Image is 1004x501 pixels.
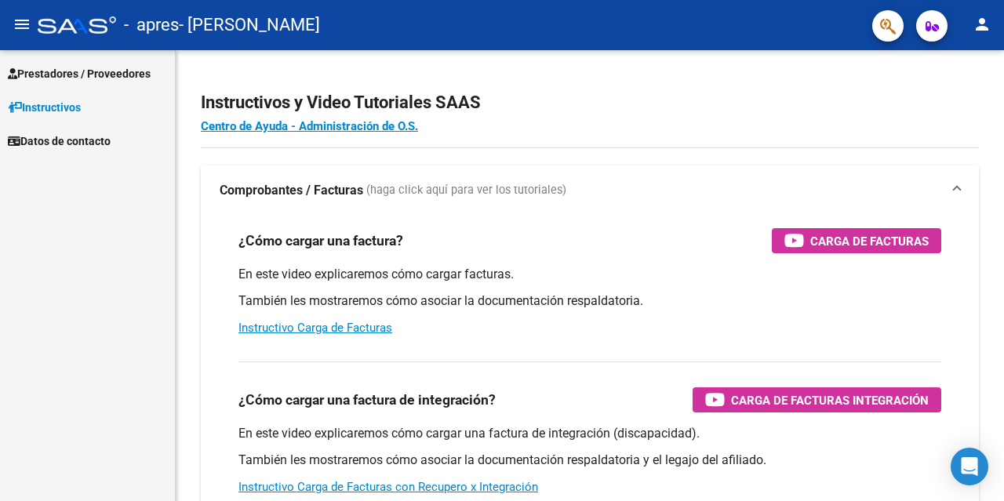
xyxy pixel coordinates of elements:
[951,448,988,485] div: Open Intercom Messenger
[179,8,320,42] span: - [PERSON_NAME]
[8,99,81,116] span: Instructivos
[238,480,538,494] a: Instructivo Carga de Facturas con Recupero x Integración
[238,266,941,283] p: En este video explicaremos cómo cargar facturas.
[8,133,111,150] span: Datos de contacto
[810,231,929,251] span: Carga de Facturas
[772,228,941,253] button: Carga de Facturas
[8,65,151,82] span: Prestadores / Proveedores
[13,15,31,34] mat-icon: menu
[201,165,979,216] mat-expansion-panel-header: Comprobantes / Facturas (haga click aquí para ver los tutoriales)
[220,182,363,199] strong: Comprobantes / Facturas
[238,292,941,310] p: También les mostraremos cómo asociar la documentación respaldatoria.
[366,182,566,199] span: (haga click aquí para ver los tutoriales)
[201,88,979,118] h2: Instructivos y Video Tutoriales SAAS
[693,387,941,412] button: Carga de Facturas Integración
[731,390,929,410] span: Carga de Facturas Integración
[238,425,941,442] p: En este video explicaremos cómo cargar una factura de integración (discapacidad).
[201,119,418,133] a: Centro de Ayuda - Administración de O.S.
[238,230,403,252] h3: ¿Cómo cargar una factura?
[973,15,991,34] mat-icon: person
[124,8,179,42] span: - apres
[238,452,941,469] p: También les mostraremos cómo asociar la documentación respaldatoria y el legajo del afiliado.
[238,389,496,411] h3: ¿Cómo cargar una factura de integración?
[238,321,392,335] a: Instructivo Carga de Facturas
